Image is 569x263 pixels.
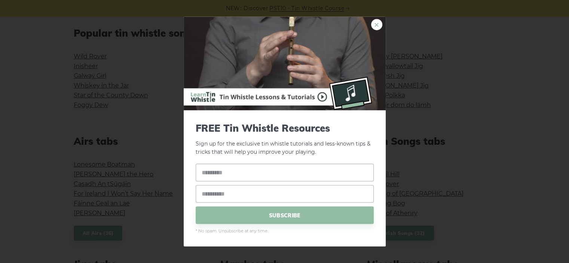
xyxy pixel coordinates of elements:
[196,207,374,224] span: SUBSCRIBE
[371,19,382,30] a: ×
[196,228,374,235] span: * No spam. Unsubscribe at any time.
[184,16,386,110] img: Tin Whistle Buying Guide Preview
[196,122,374,156] p: Sign up for the exclusive tin whistle tutorials and less-known tips & tricks that will help you i...
[196,122,374,134] span: FREE Tin Whistle Resources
